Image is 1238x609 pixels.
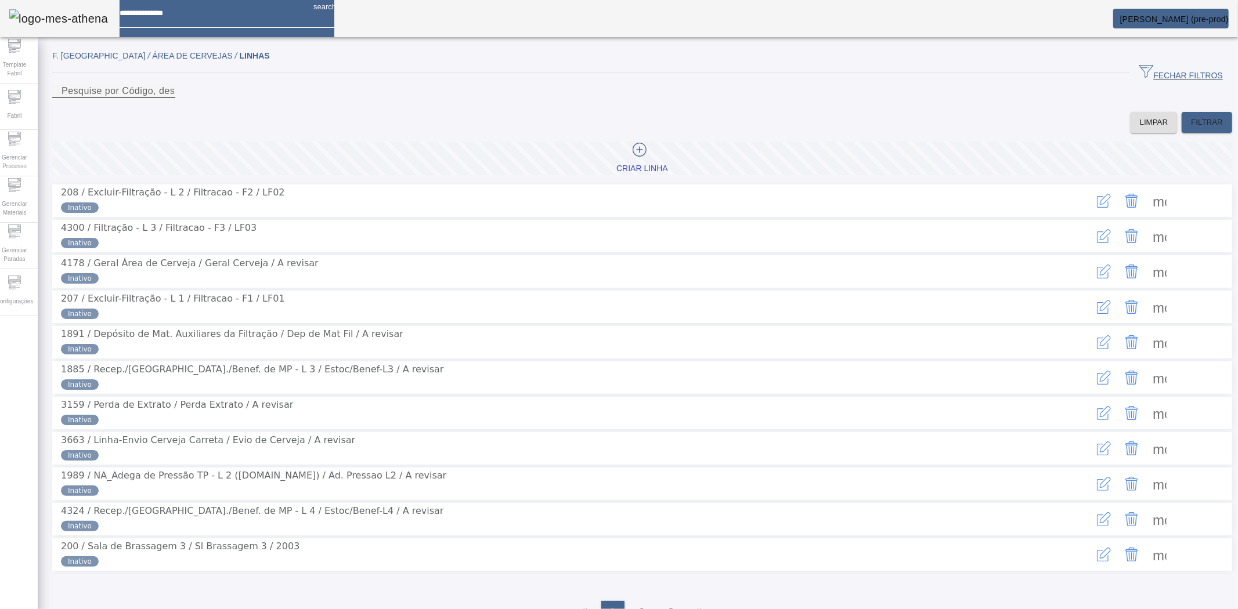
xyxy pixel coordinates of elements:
button: Delete [1118,399,1146,427]
span: 3663 / Linha-Envio Cerveja Carreta / Evio de Cerveja / A revisar [61,434,355,445]
button: Mais [1146,293,1174,321]
button: Delete [1118,293,1146,321]
button: Delete [1118,258,1146,285]
span: 4178 / Geral Área de Cerveja / Geral Cerveja / A revisar [61,258,319,269]
button: Mais [1146,505,1174,533]
img: logo-mes-athena [9,9,108,28]
span: Inativo [68,238,92,248]
span: Fabril [3,108,25,124]
button: Mais [1146,470,1174,498]
span: 1891 / Depósito de Mat. Auxiliares da Filtração / Dep de Mat Fil / A revisar [61,328,403,339]
button: Mais [1146,187,1174,215]
button: Mais [1146,434,1174,462]
button: Mais [1146,399,1174,427]
span: 1885 / Recep./[GEOGRAPHIC_DATA]./Benef. de MP - L 3 / Estoc/Benef-L3 / A revisar [61,364,444,375]
em: / [148,51,150,60]
button: Delete [1118,505,1146,533]
span: [PERSON_NAME] (pre-prod) [1120,14,1229,24]
span: Inativo [68,379,92,390]
span: Inativo [68,521,92,531]
em: / [235,51,237,60]
button: Mais [1146,364,1174,391]
span: Inativo [68,485,92,496]
span: Inativo [68,415,92,425]
div: Criar linha [616,163,668,175]
span: Inativo [68,202,92,213]
button: Delete [1118,470,1146,498]
span: Inativo [68,344,92,354]
span: 3159 / Perda de Extrato / Perda Extrato / A revisar [61,399,293,410]
span: LIMPAR [1140,117,1168,128]
button: Criar linha [52,142,1232,175]
span: Inativo [68,273,92,284]
mat-label: Pesquise por Código, descrição, descrição abreviada ou descrição SAP [62,86,377,96]
span: Inativo [68,450,92,461]
button: Mais [1146,541,1174,568]
span: FILTRAR [1191,117,1223,128]
button: Delete [1118,434,1146,462]
span: Área de Cervejas [152,51,239,60]
button: Delete [1118,328,1146,356]
span: LINHAS [240,51,270,60]
span: 4324 / Recep./[GEOGRAPHIC_DATA]./Benef. de MP - L 4 / Estoc/Benef-L4 / A revisar [61,505,444,516]
span: 208 / Excluir-Filtração - L 2 / Filtracao - F2 / LF02 [61,187,285,198]
button: FILTRAR [1182,112,1232,133]
span: 207 / Excluir-Filtração - L 1 / Filtracao - F1 / LF01 [61,293,285,304]
span: Inativo [68,309,92,319]
button: Delete [1118,187,1146,215]
span: Inativo [68,556,92,567]
button: Mais [1146,222,1174,250]
span: FECHAR FILTROS [1139,64,1223,82]
span: 4300 / Filtração - L 3 / Filtracao - F3 / LF03 [61,222,257,233]
button: Mais [1146,258,1174,285]
button: Delete [1118,364,1146,391]
button: LIMPAR [1131,112,1178,133]
span: 1989 / NA_Adega de Pressão TP - L 2 ([DOMAIN_NAME]) / Ad. Pressao L2 / A revisar [61,470,446,481]
span: 200 / Sala de Brassagem 3 / Sl Brassagem 3 / 2003 [61,541,299,552]
button: Mais [1146,328,1174,356]
button: Delete [1118,541,1146,568]
button: FECHAR FILTROS [1130,63,1232,84]
button: Delete [1118,222,1146,250]
span: F. [GEOGRAPHIC_DATA] [52,51,152,60]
